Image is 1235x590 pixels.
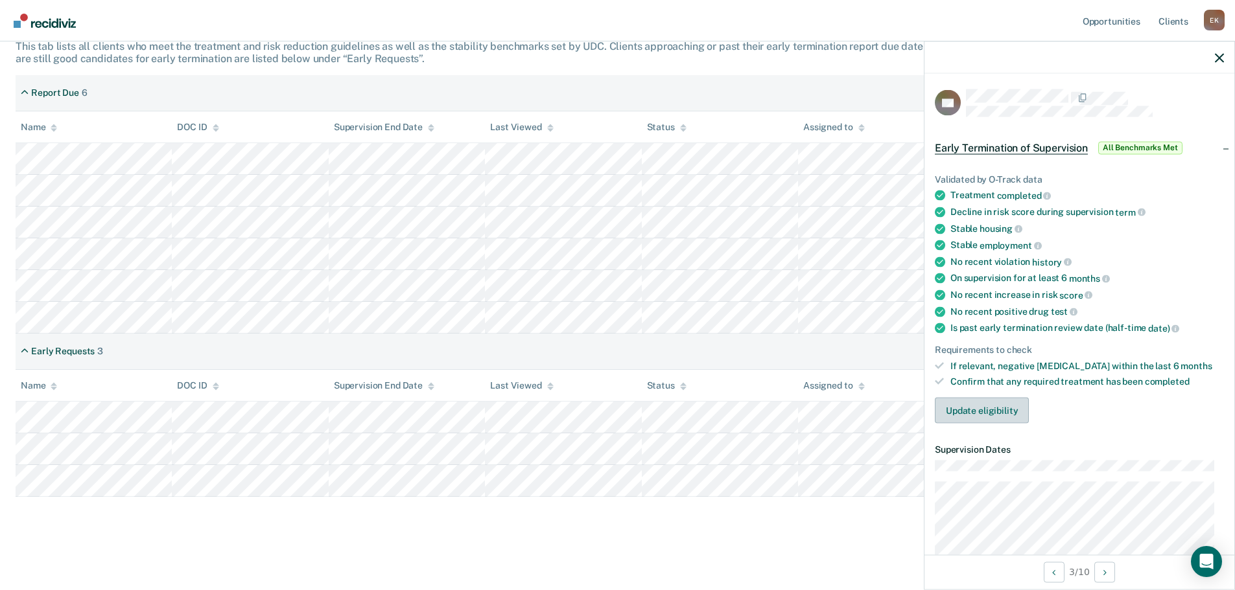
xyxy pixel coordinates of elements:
div: Early Termination of SupervisionAll Benchmarks Met [924,127,1234,168]
div: Is past early termination review date (half-time [950,323,1224,334]
span: completed [997,190,1052,201]
div: Last Viewed [490,380,553,391]
span: date) [1148,323,1179,333]
div: No recent increase in risk [950,289,1224,301]
div: Stable [950,240,1224,251]
div: This tab lists all clients who meet the treatment and risk reduction guidelines as well as the st... [16,40,1219,65]
span: months [1069,273,1110,284]
span: months [1181,360,1212,370]
div: 3 / 10 [924,554,1234,589]
div: Supervision End Date [334,122,434,133]
div: Stable [950,223,1224,234]
span: Early Termination of Supervision [935,141,1088,154]
button: Previous Opportunity [1044,562,1064,582]
span: All Benchmarks Met [1098,141,1182,154]
div: DOC ID [177,122,218,133]
div: Confirm that any required treatment has been [950,376,1224,387]
span: term [1115,207,1145,217]
div: Supervision End Date [334,380,434,391]
div: Early Requests [31,346,95,357]
div: E K [1204,10,1225,30]
div: On supervision for at least 6 [950,273,1224,284]
div: Status [647,380,687,391]
img: Recidiviz [14,14,76,28]
span: completed [1145,376,1190,387]
dt: Supervision Dates [935,444,1224,455]
div: 3 [97,346,103,357]
div: Validated by O-Track data [935,174,1224,185]
div: If relevant, negative [MEDICAL_DATA] within the last 6 [950,360,1224,371]
button: Update eligibility [935,398,1029,424]
button: Next Opportunity [1094,562,1115,582]
button: Profile dropdown button [1204,10,1225,30]
div: Assigned to [803,380,864,391]
span: history [1032,256,1072,267]
div: 6 [82,87,88,98]
div: Name [21,380,57,391]
div: DOC ID [177,380,218,391]
span: employment [980,240,1041,250]
div: No recent violation [950,256,1224,267]
div: Report Due [31,87,79,98]
span: housing [980,223,1022,234]
span: test [1051,306,1077,317]
div: Name [21,122,57,133]
div: Status [647,122,687,133]
div: Assigned to [803,122,864,133]
span: score [1059,289,1092,300]
div: Requirements to check [935,344,1224,355]
div: Decline in risk score during supervision [950,206,1224,218]
div: Last Viewed [490,122,553,133]
div: No recent positive drug [950,306,1224,317]
div: Open Intercom Messenger [1191,546,1222,577]
div: Treatment [950,190,1224,201]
